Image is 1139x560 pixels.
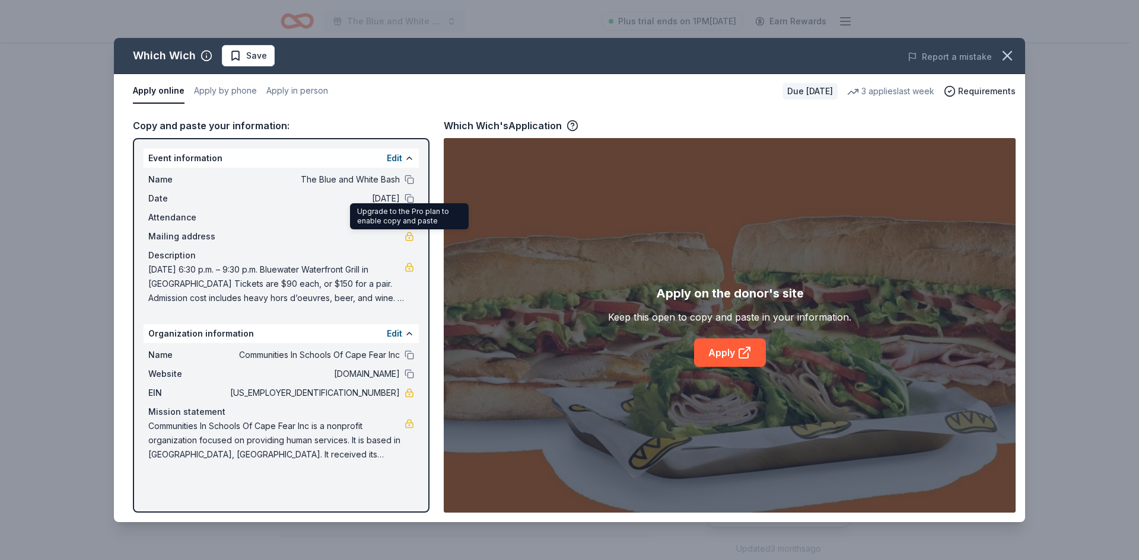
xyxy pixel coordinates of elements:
button: Apply by phone [194,79,257,104]
button: Report a mistake [908,50,992,64]
div: Description [148,248,414,263]
span: 250 [228,210,400,225]
span: Name [148,172,228,187]
span: Attendance [148,210,228,225]
div: Due [DATE] [782,83,838,100]
span: Name [148,348,228,362]
span: Mailing address [148,229,228,244]
span: [DATE] [228,191,400,206]
button: Save [222,45,275,66]
span: EIN [148,386,228,400]
span: Date [148,191,228,206]
div: Which Wich's Application [444,118,578,133]
span: Save [246,49,267,63]
div: Apply on the donor's site [656,284,804,303]
span: [DOMAIN_NAME] [228,367,400,381]
span: Communities In Schools Of Cape Fear Inc is a nonprofit organization focused on providing human se... [148,419,405,462]
div: Mission statement [148,405,414,419]
div: Which Wich [133,46,196,65]
div: Organization information [144,324,419,343]
div: Copy and paste your information: [133,118,429,133]
span: The Blue and White Bash [228,172,400,187]
div: Upgrade to the Pro plan to enable copy and paste [350,203,469,229]
div: Keep this open to copy and paste in your information. [608,310,851,324]
button: Edit [387,151,402,165]
button: Apply online [133,79,184,104]
span: Website [148,367,228,381]
div: 3 applies last week [847,84,934,98]
a: Apply [694,338,766,367]
span: [US_EMPLOYER_IDENTIFICATION_NUMBER] [228,386,400,400]
div: Event information [144,149,419,168]
span: Requirements [958,84,1016,98]
span: Communities In Schools Of Cape Fear Inc [228,348,400,362]
button: Edit [387,327,402,341]
span: [DATE] 6:30 p.m. – 9:30 p.m. Bluewater Waterfront Grill in [GEOGRAPHIC_DATA] Tickets are $90 each... [148,263,405,305]
button: Apply in person [266,79,328,104]
button: Requirements [944,84,1016,98]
